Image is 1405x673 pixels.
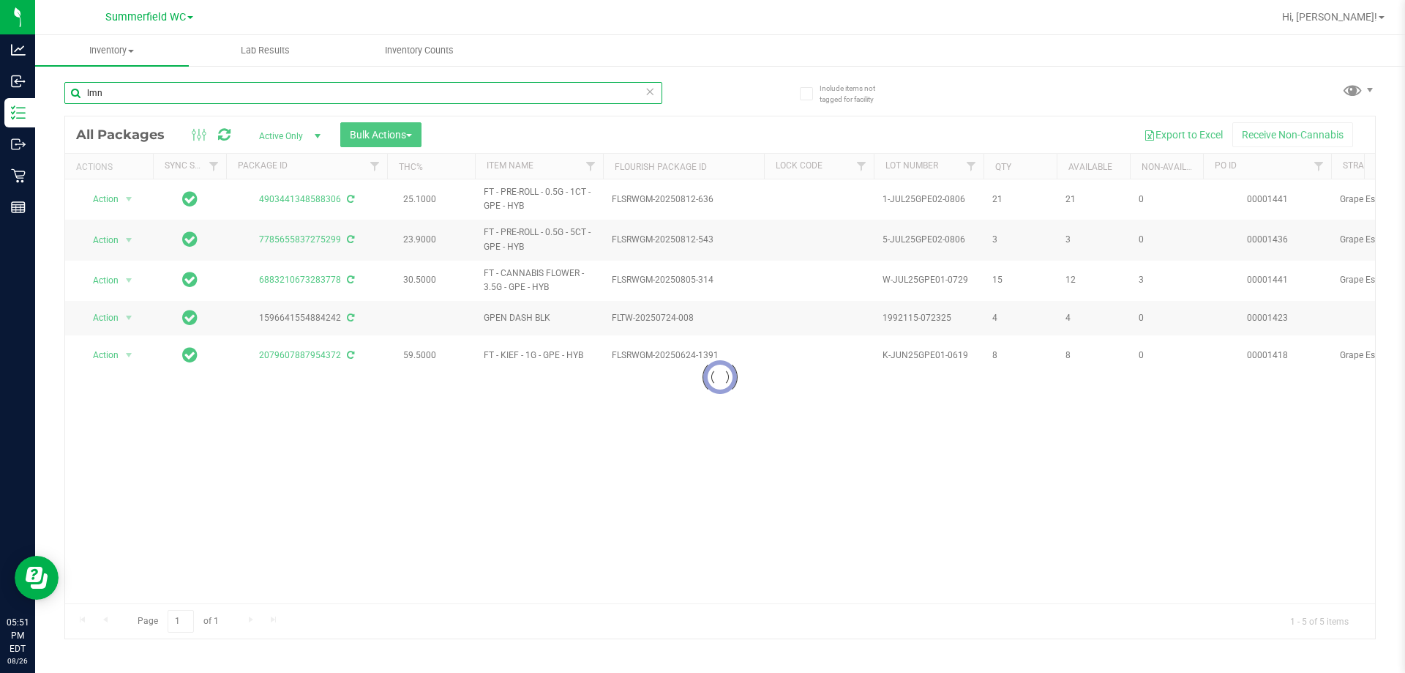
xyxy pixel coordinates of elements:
[35,35,189,66] a: Inventory
[189,35,342,66] a: Lab Results
[11,105,26,120] inline-svg: Inventory
[820,83,893,105] span: Include items not tagged for facility
[35,44,189,57] span: Inventory
[11,74,26,89] inline-svg: Inbound
[11,137,26,152] inline-svg: Outbound
[11,168,26,183] inline-svg: Retail
[64,82,662,104] input: Search Package ID, Item Name, SKU, Lot or Part Number...
[645,82,655,101] span: Clear
[221,44,310,57] span: Lab Results
[342,35,496,66] a: Inventory Counts
[11,200,26,215] inline-svg: Reports
[1282,11,1377,23] span: Hi, [PERSON_NAME]!
[7,655,29,666] p: 08/26
[105,11,186,23] span: Summerfield WC
[11,42,26,57] inline-svg: Analytics
[365,44,473,57] span: Inventory Counts
[15,556,59,600] iframe: Resource center
[7,616,29,655] p: 05:51 PM EDT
